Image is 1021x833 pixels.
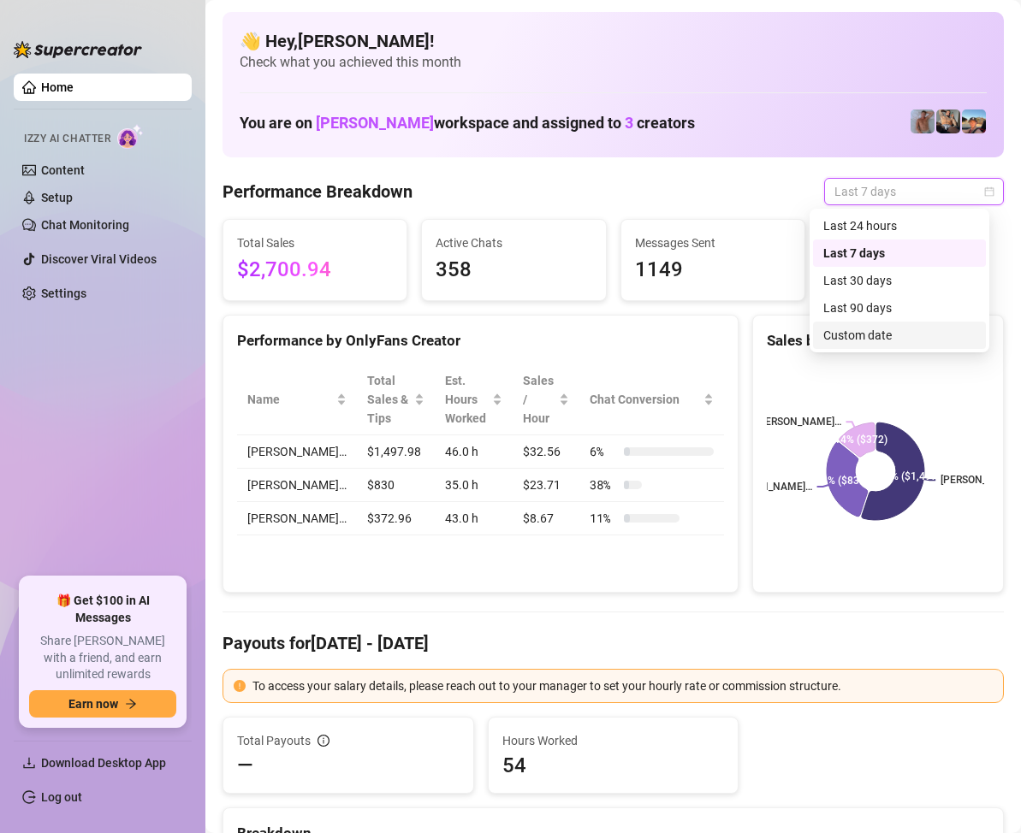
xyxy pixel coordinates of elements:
[513,469,579,502] td: $23.71
[316,114,434,132] span: [PERSON_NAME]
[247,390,333,409] span: Name
[357,469,435,502] td: $830
[237,731,311,750] span: Total Payouts
[237,752,253,779] span: —
[579,364,724,435] th: Chat Conversion
[823,326,976,345] div: Custom date
[502,731,725,750] span: Hours Worked
[357,435,435,469] td: $1,497.98
[502,752,725,779] span: 54
[117,124,144,149] img: AI Chatter
[435,435,513,469] td: 46.0 h
[252,676,993,695] div: To access your salary details, please reach out to your manager to set your hourly rate or commis...
[635,233,791,252] span: Messages Sent
[24,131,110,147] span: Izzy AI Chatter
[590,509,617,528] span: 11 %
[237,435,357,469] td: [PERSON_NAME]…
[68,697,118,711] span: Earn now
[237,329,724,352] div: Performance by OnlyFans Creator
[445,371,490,428] div: Est. Hours Worked
[823,216,976,235] div: Last 24 hours
[767,329,989,352] div: Sales by OnlyFans Creator
[513,502,579,535] td: $8.67
[41,756,166,770] span: Download Desktop App
[834,179,994,204] span: Last 7 days
[240,29,987,53] h4: 👋 Hey, [PERSON_NAME] !
[823,298,976,317] div: Last 90 days
[14,41,142,58] img: logo-BBDzfeDw.svg
[29,633,176,683] span: Share [PERSON_NAME] with a friend, and earn unlimited rewards
[357,502,435,535] td: $372.96
[813,294,986,322] div: Last 90 days
[727,481,812,493] text: [PERSON_NAME]…
[41,252,157,266] a: Discover Viral Videos
[237,254,393,287] span: $2,700.94
[756,416,841,428] text: [PERSON_NAME]…
[911,109,935,133] img: Joey
[813,322,986,349] div: Custom date
[436,233,591,252] span: Active Chats
[22,756,36,770] span: download
[823,244,976,263] div: Last 7 days
[367,371,411,428] span: Total Sales & Tips
[41,80,74,94] a: Home
[625,114,633,132] span: 3
[635,254,791,287] span: 1149
[936,109,960,133] img: George
[41,218,129,232] a: Chat Monitoring
[41,191,73,204] a: Setup
[436,254,591,287] span: 358
[41,163,85,177] a: Content
[984,186,994,197] span: calendar
[41,287,86,300] a: Settings
[237,469,357,502] td: [PERSON_NAME]…
[125,698,137,710] span: arrow-right
[240,114,695,133] h1: You are on workspace and assigned to creators
[590,476,617,494] span: 38 %
[237,364,357,435] th: Name
[813,212,986,239] div: Last 24 hours
[29,690,176,718] button: Earn nowarrow-right
[590,390,700,409] span: Chat Conversion
[41,790,82,804] a: Log out
[318,735,329,747] span: info-circle
[29,593,176,626] span: 🎁 Get $100 in AI Messages
[513,364,579,435] th: Sales / Hour
[435,469,513,502] td: 35.0 h
[435,502,513,535] td: 43.0 h
[813,239,986,267] div: Last 7 days
[523,371,555,428] span: Sales / Hour
[234,680,246,692] span: exclamation-circle
[240,53,987,72] span: Check what you achieved this month
[513,435,579,469] td: $32.56
[357,364,435,435] th: Total Sales & Tips
[237,233,393,252] span: Total Sales
[962,109,986,133] img: Zach
[590,442,617,461] span: 6 %
[823,271,976,290] div: Last 30 days
[223,631,1004,655] h4: Payouts for [DATE] - [DATE]
[223,180,413,204] h4: Performance Breakdown
[813,267,986,294] div: Last 30 days
[237,502,357,535] td: [PERSON_NAME]…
